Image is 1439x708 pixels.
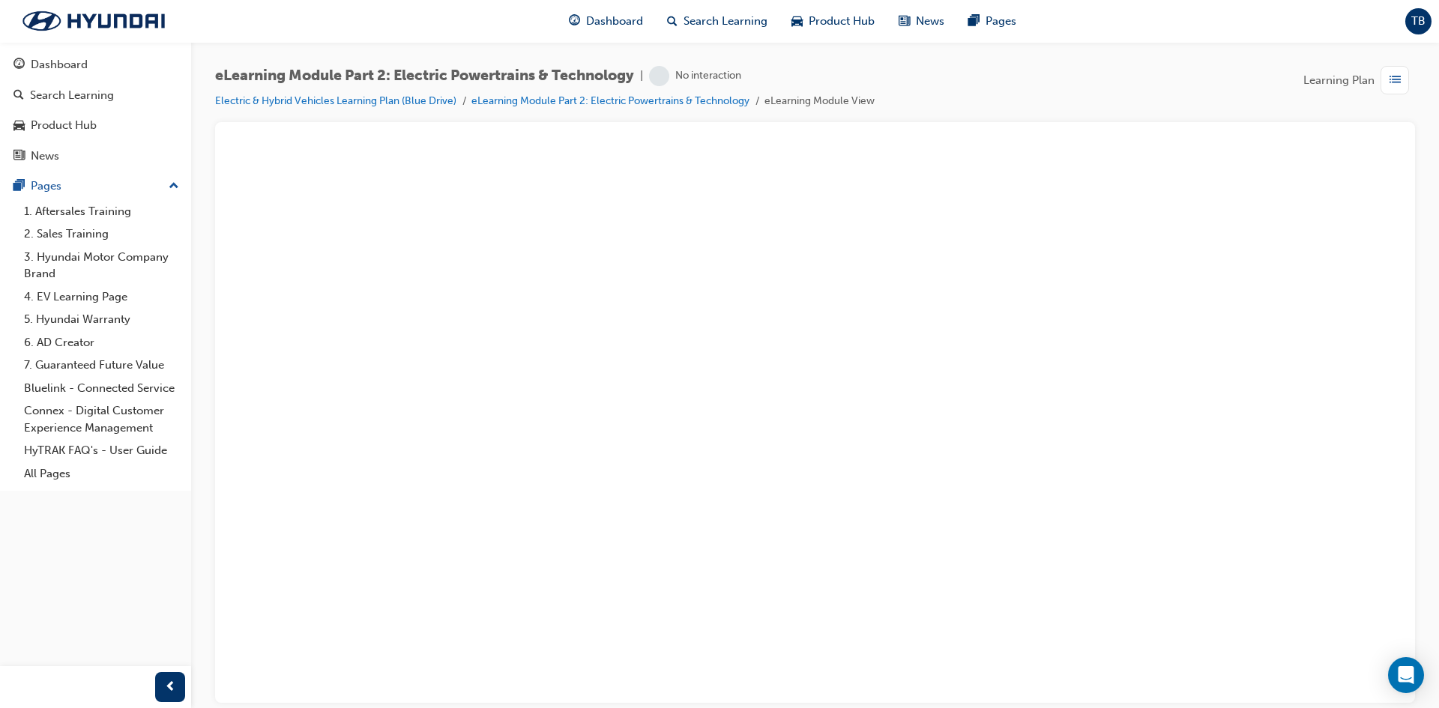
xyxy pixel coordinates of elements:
a: pages-iconPages [956,6,1028,37]
a: Search Learning [6,82,185,109]
span: guage-icon [13,58,25,72]
a: car-iconProduct Hub [779,6,887,37]
span: search-icon [13,89,24,103]
button: TB [1405,8,1432,34]
a: 5. Hyundai Warranty [18,308,185,331]
span: search-icon [667,12,678,31]
span: car-icon [13,119,25,133]
button: Pages [6,172,185,200]
span: news-icon [899,12,910,31]
span: car-icon [791,12,803,31]
div: Search Learning [30,87,114,104]
a: Electric & Hybrid Vehicles Learning Plan (Blue Drive) [215,94,456,107]
a: guage-iconDashboard [557,6,655,37]
a: eLearning Module Part 2: Electric Powertrains & Technology [471,94,749,107]
a: search-iconSearch Learning [655,6,779,37]
div: Dashboard [31,56,88,73]
a: 6. AD Creator [18,331,185,354]
span: TB [1411,13,1426,30]
a: Connex - Digital Customer Experience Management [18,399,185,439]
span: list-icon [1390,71,1401,90]
span: Pages [986,13,1016,30]
a: 2. Sales Training [18,223,185,246]
span: guage-icon [569,12,580,31]
li: eLearning Module View [764,93,875,110]
span: news-icon [13,150,25,163]
div: Pages [31,178,61,195]
img: Trak [7,5,180,37]
div: Product Hub [31,117,97,134]
a: Dashboard [6,51,185,79]
span: News [916,13,944,30]
span: up-icon [169,177,179,196]
a: News [6,142,185,170]
span: | [640,67,643,85]
button: Learning Plan [1303,66,1415,94]
span: prev-icon [165,678,176,697]
span: learningRecordVerb_NONE-icon [649,66,669,86]
button: DashboardSearch LearningProduct HubNews [6,48,185,172]
a: HyTRAK FAQ's - User Guide [18,439,185,462]
span: pages-icon [968,12,980,31]
a: 7. Guaranteed Future Value [18,354,185,377]
a: All Pages [18,462,185,485]
span: Learning Plan [1303,72,1375,89]
div: Open Intercom Messenger [1388,657,1424,693]
span: Search Learning [684,13,767,30]
span: pages-icon [13,180,25,193]
a: Product Hub [6,112,185,139]
div: No interaction [675,69,741,83]
a: 4. EV Learning Page [18,285,185,309]
a: Bluelink - Connected Service [18,377,185,400]
span: eLearning Module Part 2: Electric Powertrains & Technology [215,67,634,85]
span: Dashboard [586,13,643,30]
a: 1. Aftersales Training [18,200,185,223]
a: news-iconNews [887,6,956,37]
a: 3. Hyundai Motor Company Brand [18,246,185,285]
div: News [31,148,59,165]
span: Product Hub [809,13,875,30]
